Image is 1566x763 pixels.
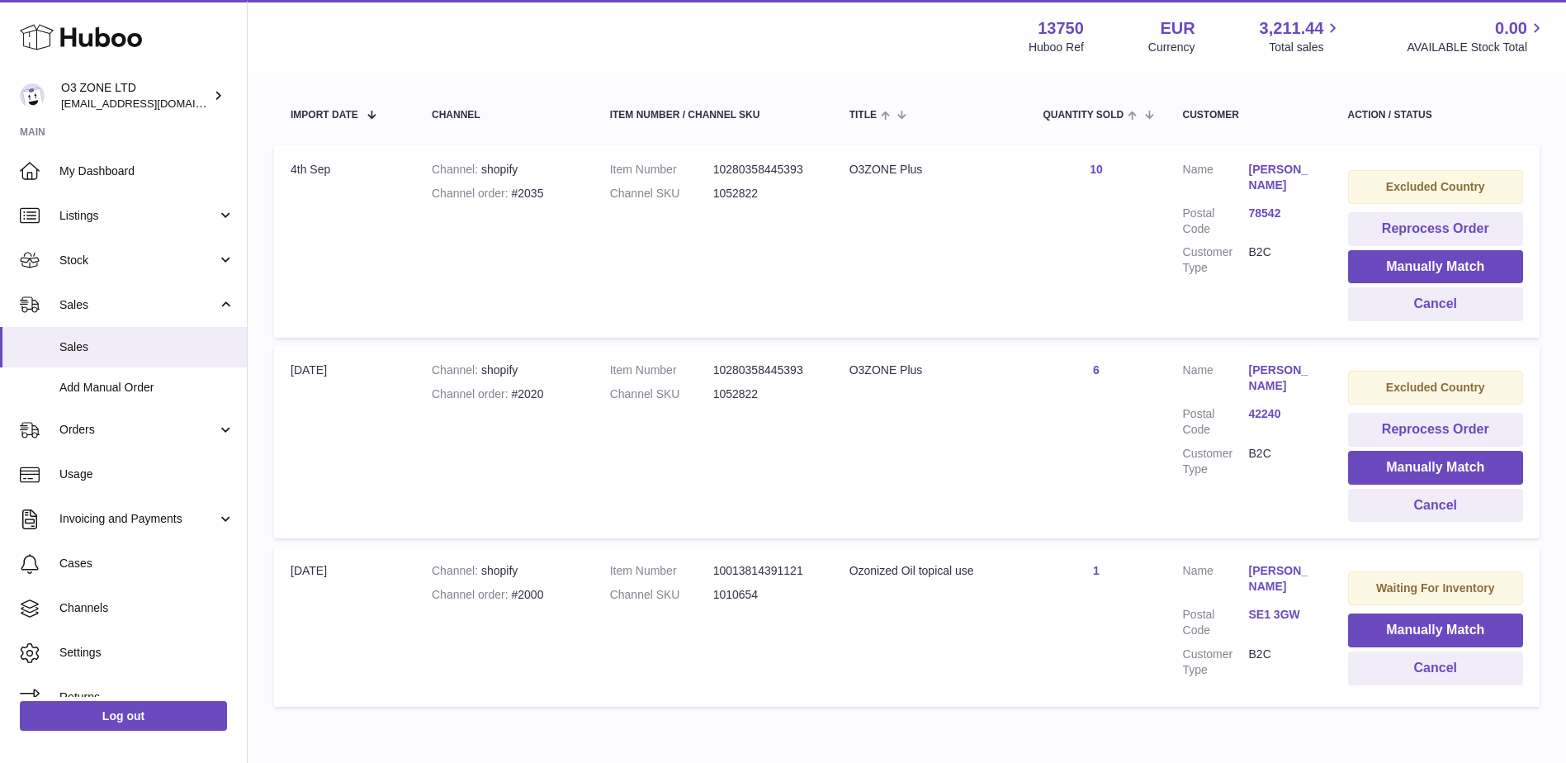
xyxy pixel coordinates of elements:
[1348,451,1523,485] button: Manually Match
[610,563,713,579] dt: Item Number
[274,547,415,706] td: [DATE]
[1348,110,1523,121] div: Action / Status
[849,363,1010,378] div: O3ZONE Plus
[1249,244,1315,276] dd: B2C
[849,563,1010,579] div: Ozonized Oil topical use
[59,380,234,396] span: Add Manual Order
[274,145,415,338] td: 4th Sep
[59,467,234,482] span: Usage
[1260,17,1324,40] span: 3,211.44
[610,363,713,378] dt: Item Number
[59,208,217,224] span: Listings
[1249,563,1315,595] a: [PERSON_NAME]
[1407,17,1546,55] a: 0.00 AVAILABLE Stock Total
[1183,206,1249,237] dt: Postal Code
[59,253,217,268] span: Stock
[59,645,234,661] span: Settings
[713,162,816,178] dd: 10280358445393
[432,386,577,402] div: #2020
[1348,250,1523,284] button: Manually Match
[1183,363,1249,398] dt: Name
[1249,607,1315,623] a: SE1 3GW
[1376,581,1494,595] strong: Waiting For Inventory
[432,563,577,579] div: shopify
[59,600,234,616] span: Channels
[610,587,713,603] dt: Channel SKU
[1249,206,1315,221] a: 78542
[1348,652,1523,685] button: Cancel
[1260,17,1343,55] a: 3,211.44 Total sales
[59,556,234,571] span: Cases
[1249,406,1315,422] a: 42240
[432,186,577,201] div: #2035
[1183,406,1249,438] dt: Postal Code
[1249,162,1315,193] a: [PERSON_NAME]
[1160,17,1195,40] strong: EUR
[432,187,512,200] strong: Channel order
[432,110,577,121] div: Channel
[1348,489,1523,523] button: Cancel
[1269,40,1342,55] span: Total sales
[1249,647,1315,678] dd: B2C
[1183,607,1249,638] dt: Postal Code
[1495,17,1527,40] span: 0.00
[59,163,234,179] span: My Dashboard
[1407,40,1546,55] span: AVAILABLE Stock Total
[432,387,512,400] strong: Channel order
[1093,363,1100,377] a: 6
[20,701,227,731] a: Log out
[59,690,234,705] span: Returns
[610,110,816,121] div: Item Number / Channel SKU
[849,162,1010,178] div: O3ZONE Plus
[1038,17,1084,40] strong: 13750
[1090,163,1103,176] a: 10
[1249,363,1315,394] a: [PERSON_NAME]
[1183,647,1249,678] dt: Customer Type
[59,422,217,438] span: Orders
[1183,110,1315,121] div: Customer
[59,297,217,313] span: Sales
[20,83,45,108] img: hello@o3zoneltd.co.uk
[1043,110,1124,121] span: Quantity Sold
[59,511,217,527] span: Invoicing and Payments
[432,162,577,178] div: shopify
[274,346,415,538] td: [DATE]
[432,363,481,377] strong: Channel
[713,363,816,378] dd: 10280358445393
[432,163,481,176] strong: Channel
[432,587,577,603] div: #2000
[610,186,713,201] dt: Channel SKU
[713,563,816,579] dd: 10013814391121
[432,363,577,378] div: shopify
[1093,564,1100,577] a: 1
[713,587,816,603] dd: 1010654
[1183,446,1249,477] dt: Customer Type
[610,386,713,402] dt: Channel SKU
[1348,212,1523,246] button: Reprocess Order
[59,339,234,355] span: Sales
[432,588,512,601] strong: Channel order
[713,386,816,402] dd: 1052822
[1249,446,1315,477] dd: B2C
[61,97,243,110] span: [EMAIL_ADDRESS][DOMAIN_NAME]
[291,110,358,121] span: Import date
[1386,381,1485,394] strong: Excluded Country
[61,80,210,111] div: O3 ZONE LTD
[432,564,481,577] strong: Channel
[1386,180,1485,193] strong: Excluded Country
[610,162,713,178] dt: Item Number
[1183,162,1249,197] dt: Name
[1348,413,1523,447] button: Reprocess Order
[1183,563,1249,599] dt: Name
[1183,244,1249,276] dt: Customer Type
[1148,40,1195,55] div: Currency
[1348,614,1523,647] button: Manually Match
[713,186,816,201] dd: 1052822
[1029,40,1084,55] div: Huboo Ref
[1348,287,1523,321] button: Cancel
[849,110,877,121] span: Title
